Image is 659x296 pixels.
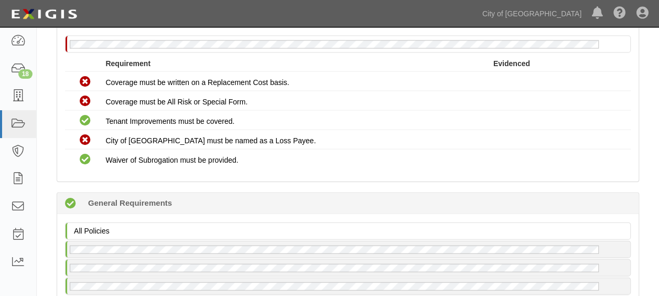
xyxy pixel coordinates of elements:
i: Compliant [80,115,91,126]
span: City of [GEOGRAPHIC_DATA] must be named as a Loss Payee. [105,136,316,145]
strong: Requirement [105,59,150,68]
i: Non-Compliant [80,135,91,146]
b: General Requirements [88,197,172,208]
div: 18 [18,69,33,79]
span: Tenant Improvements must be covered. [105,117,234,125]
span: Coverage must be written on a Replacement Cost basis. [105,78,289,87]
i: Non-Compliant [80,77,91,88]
i: Compliant [80,154,91,165]
i: Help Center - Complianz [613,7,626,20]
span: Waiver of Subrogation must be provided. [105,156,238,164]
img: logo-5460c22ac91f19d4615b14bd174203de0afe785f0fc80cf4dbbc73dc1793850b.png [8,5,80,24]
p: All Policies [74,226,628,236]
span: Coverage must be All Risk or Special Form. [105,98,247,106]
i: Non-Compliant [80,96,91,107]
i: Compliant 1 day (since 10/07/2025) [65,198,76,209]
a: City of [GEOGRAPHIC_DATA] [477,3,587,24]
a: All Policies [65,224,633,232]
strong: Evidenced [493,59,530,68]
